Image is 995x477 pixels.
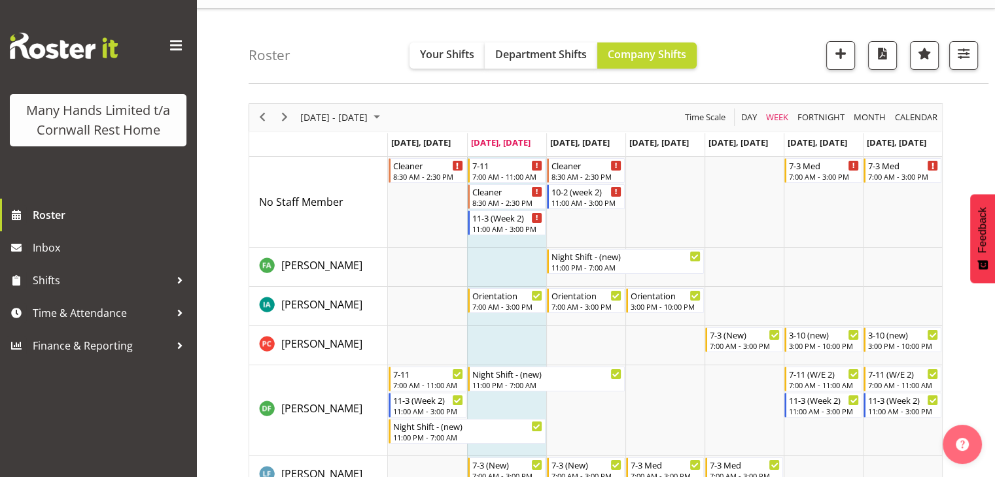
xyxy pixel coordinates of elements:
button: Highlight an important date within the roster. [910,41,939,70]
a: [PERSON_NAME] [281,257,362,273]
div: 11:00 AM - 3:00 PM [789,406,859,416]
div: 11:00 AM - 3:00 PM [551,197,621,208]
div: 7-3 (New) [472,458,542,471]
span: [DATE], [DATE] [550,137,610,148]
div: No Staff Member"s event - 7-11 Begin From Tuesday, August 26, 2025 at 7:00:00 AM GMT+12:00 Ends A... [468,158,546,183]
span: Roster [33,205,190,225]
button: Timeline Day [739,109,759,125]
div: 7:00 AM - 11:00 AM [868,380,938,390]
button: Download a PDF of the roster according to the set date range. [868,41,897,70]
span: Shifts [33,271,170,290]
img: help-xxl-2.png [956,438,969,451]
div: 7-11 [393,367,463,380]
span: [PERSON_NAME] [281,337,362,351]
button: Company Shifts [597,42,697,69]
div: 3:00 PM - 10:00 PM [789,340,859,351]
div: No Staff Member"s event - Cleaner Begin From Tuesday, August 26, 2025 at 8:30:00 AM GMT+12:00 End... [468,184,546,209]
span: Your Shifts [420,47,474,61]
a: [PERSON_NAME] [281,336,362,352]
div: 7-3 Med [868,159,938,172]
div: 7-3 Med [789,159,859,172]
div: No Staff Member"s event - Cleaner Begin From Monday, August 25, 2025 at 8:30:00 AM GMT+12:00 Ends... [389,158,466,183]
span: Department Shifts [495,47,587,61]
div: No Staff Member"s event - 7-3 Med Begin From Sunday, August 31, 2025 at 7:00:00 AM GMT+12:00 Ends... [864,158,941,183]
div: No Staff Member"s event - 7-3 Med Begin From Saturday, August 30, 2025 at 7:00:00 AM GMT+12:00 En... [784,158,862,183]
button: Timeline Week [764,109,791,125]
button: Timeline Month [852,109,888,125]
span: [DATE] - [DATE] [299,109,369,125]
td: Fairbrother, Deborah resource [249,365,388,456]
button: Feedback - Show survey [970,194,995,283]
div: Cleaner [393,159,463,172]
img: Rosterit website logo [10,33,118,59]
div: 11:00 PM - 7:00 AM [551,262,701,272]
button: Filter Shifts [949,41,978,70]
div: 11:00 AM - 3:00 PM [868,406,938,416]
div: 7-3 (New) [551,458,621,471]
div: Chand, Pretika"s event - 3-10 (new) Begin From Saturday, August 30, 2025 at 3:00:00 PM GMT+12:00 ... [784,327,862,352]
div: Many Hands Limited t/a Cornwall Rest Home [23,101,173,140]
div: 11-3 (Week 2) [472,211,542,224]
div: previous period [251,104,273,131]
div: 7:00 AM - 3:00 PM [551,301,621,312]
div: No Staff Member"s event - 11-3 (Week 2) Begin From Tuesday, August 26, 2025 at 11:00:00 AM GMT+12... [468,210,546,235]
div: Fairbrother, Deborah"s event - Night Shift - (new) Begin From Monday, August 25, 2025 at 11:00:00... [389,419,546,444]
div: 7-11 (W/E 2) [868,367,938,380]
span: calendar [894,109,939,125]
td: Alcazarin, Irene resource [249,287,388,326]
div: 11:00 PM - 7:00 AM [472,380,621,390]
div: 11-3 (Week 2) [868,393,938,406]
span: Week [765,109,790,125]
span: Day [740,109,758,125]
span: Inbox [33,238,190,257]
div: 7-3 (New) [710,328,780,341]
div: 8:30 AM - 2:30 PM [472,197,542,208]
div: 3-10 (new) [789,328,859,341]
div: No Staff Member"s event - 10-2 (week 2) Begin From Wednesday, August 27, 2025 at 11:00:00 AM GMT+... [547,184,625,209]
a: [PERSON_NAME] [281,297,362,312]
div: 7-3 Med [710,458,780,471]
div: 10-2 (week 2) [551,185,621,198]
div: next period [273,104,296,131]
span: [DATE], [DATE] [867,137,926,148]
span: Finance & Reporting [33,336,170,355]
div: 7:00 AM - 3:00 PM [710,340,780,351]
button: Your Shifts [410,42,485,69]
div: Night Shift - (new) [472,367,621,380]
div: 7:00 AM - 3:00 PM [789,171,859,182]
button: Month [893,109,940,125]
div: Fairbrother, Deborah"s event - 11-3 (Week 2) Begin From Saturday, August 30, 2025 at 11:00:00 AM ... [784,393,862,418]
div: Fairbrother, Deborah"s event - 11-3 (Week 2) Begin From Monday, August 25, 2025 at 11:00:00 AM GM... [389,393,466,418]
div: 7:00 AM - 3:00 PM [472,301,542,312]
div: 11-3 (Week 2) [393,393,463,406]
span: [DATE], [DATE] [708,137,768,148]
div: 3:00 PM - 10:00 PM [631,301,701,312]
div: 11-3 (Week 2) [789,393,859,406]
div: 7:00 AM - 3:00 PM [868,171,938,182]
div: No Staff Member"s event - Cleaner Begin From Wednesday, August 27, 2025 at 8:30:00 AM GMT+12:00 E... [547,158,625,183]
span: Month [852,109,887,125]
span: [DATE], [DATE] [629,137,689,148]
div: Night Shift - (new) [551,250,701,263]
div: Fairbrother, Deborah"s event - 11-3 (Week 2) Begin From Sunday, August 31, 2025 at 11:00:00 AM GM... [864,393,941,418]
span: Company Shifts [608,47,686,61]
span: Time Scale [684,109,727,125]
button: Add a new shift [826,41,855,70]
div: August 25 - 31, 2025 [296,104,388,131]
span: Time & Attendance [33,303,170,323]
div: Orientation [472,289,542,302]
div: Fairbrother, Deborah"s event - 7-11 Begin From Monday, August 25, 2025 at 7:00:00 AM GMT+12:00 En... [389,367,466,391]
span: [PERSON_NAME] [281,401,362,416]
div: 8:30 AM - 2:30 PM [393,171,463,182]
span: Fortnight [796,109,846,125]
td: Adams, Fran resource [249,248,388,287]
div: 11:00 AM - 3:00 PM [472,223,542,234]
div: Adams, Fran"s event - Night Shift - (new) Begin From Wednesday, August 27, 2025 at 11:00:00 PM GM... [547,249,704,274]
div: Alcazarin, Irene"s event - Orientation Begin From Tuesday, August 26, 2025 at 7:00:00 AM GMT+12:0... [468,288,546,313]
div: Cleaner [472,185,542,198]
button: Previous [254,109,271,125]
div: 7:00 AM - 11:00 AM [393,380,463,390]
span: [PERSON_NAME] [281,297,362,312]
div: Night Shift - (new) [393,419,542,433]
